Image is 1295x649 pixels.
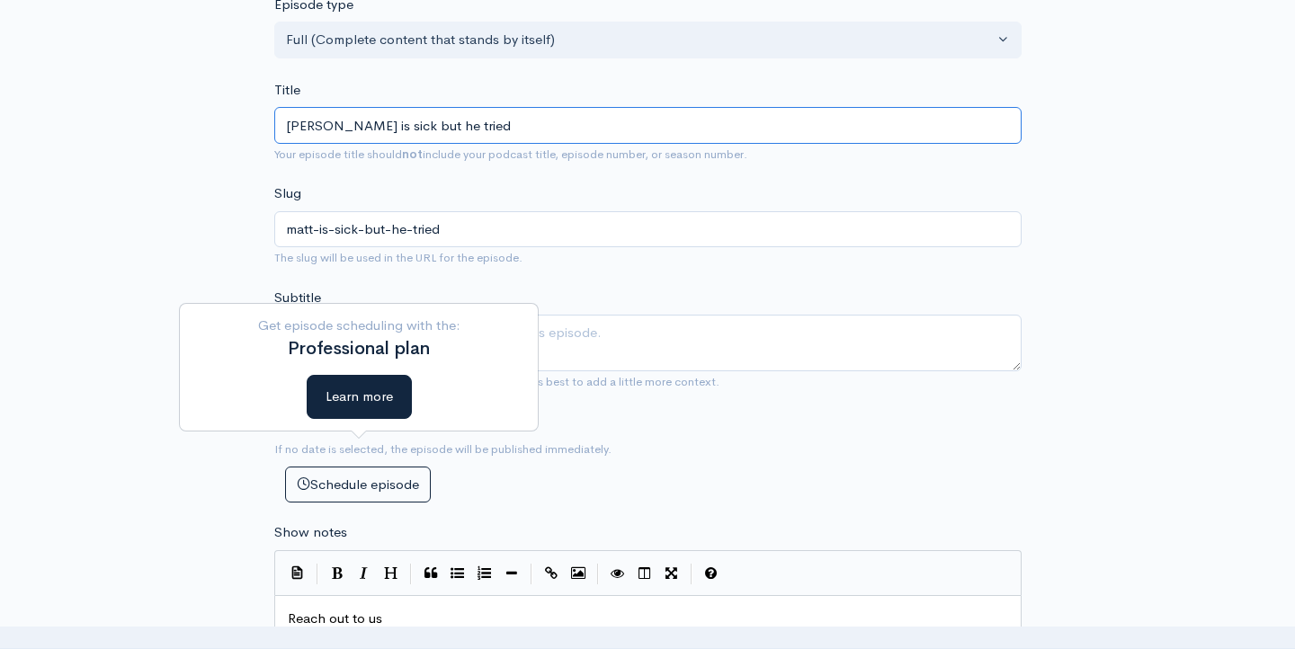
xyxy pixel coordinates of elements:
[410,564,412,584] i: |
[658,560,685,587] button: Toggle Fullscreen
[604,560,631,587] button: Toggle Preview
[193,339,524,359] h2: Professional plan
[274,183,301,204] label: Slug
[531,564,532,584] i: |
[417,560,444,587] button: Quote
[286,30,994,50] div: Full (Complete content that stands by itself)
[274,147,747,162] small: Your episode title should include your podcast title, episode number, or season number.
[274,80,300,101] label: Title
[285,467,431,503] button: Schedule episode
[193,316,524,336] p: Get episode scheduling with the:
[565,560,592,587] button: Insert Image
[274,522,347,543] label: Show notes
[274,288,321,308] label: Subtitle
[274,250,522,265] small: The slug will be used in the URL for the episode.
[698,560,725,587] button: Markdown Guide
[317,564,318,584] i: |
[274,22,1022,58] button: Full (Complete content that stands by itself)
[351,560,378,587] button: Italic
[324,560,351,587] button: Bold
[691,564,692,584] i: |
[378,560,405,587] button: Heading
[444,560,471,587] button: Generic List
[498,560,525,587] button: Insert Horizontal Line
[631,560,658,587] button: Toggle Side by Side
[274,211,1022,248] input: title-of-episode
[284,559,311,586] button: Insert Show Notes Template
[402,147,423,162] strong: not
[597,564,599,584] i: |
[538,560,565,587] button: Create Link
[274,107,1022,144] input: What is the episode's title?
[471,560,498,587] button: Numbered List
[274,441,612,457] small: If no date is selected, the episode will be published immediately.
[288,609,382,627] span: Reach out to us
[307,375,412,419] button: Learn more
